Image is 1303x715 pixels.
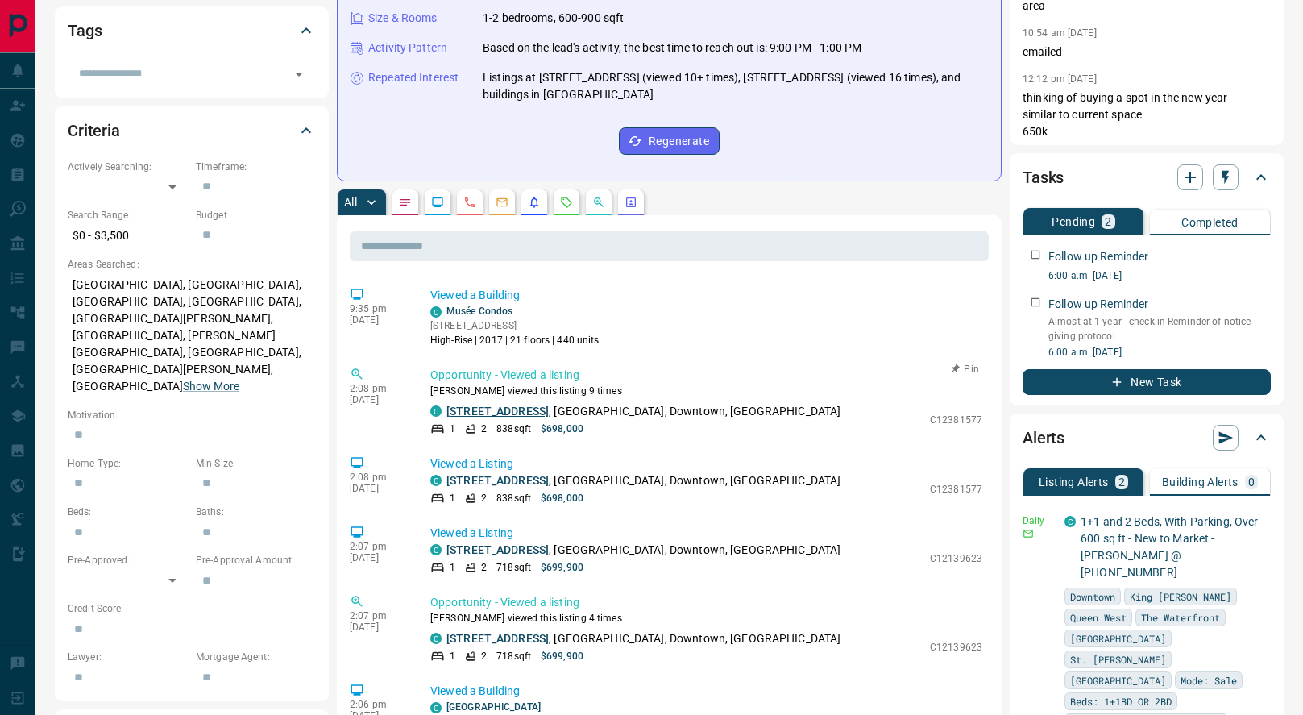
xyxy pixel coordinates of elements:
[430,384,982,398] p: [PERSON_NAME] viewed this listing 9 times
[1023,513,1055,528] p: Daily
[1162,476,1239,488] p: Building Alerts
[196,160,316,174] p: Timeframe:
[1070,651,1166,667] span: St. [PERSON_NAME]
[1070,609,1127,626] span: Queen West
[481,422,487,436] p: 2
[1023,528,1034,539] svg: Email
[1081,515,1258,579] a: 1+1 and 2 Beds, With Parking, Over 600 sq ft - New to Market - [PERSON_NAME] @ [PHONE_NUMBER]
[930,640,982,655] p: C12139623
[446,306,512,317] a: Musée Condos
[196,650,316,664] p: Mortgage Agent:
[481,649,487,663] p: 2
[68,272,316,400] p: [GEOGRAPHIC_DATA], [GEOGRAPHIC_DATA], [GEOGRAPHIC_DATA], [GEOGRAPHIC_DATA], [GEOGRAPHIC_DATA][PER...
[350,610,406,621] p: 2:07 pm
[1048,296,1148,313] p: Follow up Reminder
[68,601,316,616] p: Credit Score:
[1064,516,1076,527] div: condos.ca
[431,196,444,209] svg: Lead Browsing Activity
[560,196,573,209] svg: Requests
[1023,164,1064,190] h2: Tasks
[68,222,188,249] p: $0 - $3,500
[450,560,455,575] p: 1
[430,594,982,611] p: Opportunity - Viewed a listing
[68,650,188,664] p: Lawyer:
[68,408,316,422] p: Motivation:
[430,611,982,626] p: [PERSON_NAME] viewed this listing 4 times
[541,649,583,663] p: $699,900
[350,552,406,563] p: [DATE]
[350,383,406,394] p: 2:08 pm
[368,39,447,56] p: Activity Pattern
[496,649,531,663] p: 718 sqft
[483,39,861,56] p: Based on the lead's activity, the best time to reach out is: 9:00 PM - 1:00 PM
[1039,476,1109,488] p: Listing Alerts
[68,257,316,272] p: Areas Searched:
[1141,609,1220,626] span: The Waterfront
[68,208,188,222] p: Search Range:
[450,491,455,505] p: 1
[1118,476,1125,488] p: 2
[1023,27,1097,39] p: 10:54 am [DATE]
[68,111,316,150] div: Criteria
[430,455,982,472] p: Viewed a Listing
[481,560,487,575] p: 2
[430,405,442,417] div: condos.ca
[1023,158,1271,197] div: Tasks
[1105,216,1111,227] p: 2
[350,541,406,552] p: 2:07 pm
[619,127,720,155] button: Regenerate
[196,208,316,222] p: Budget:
[1048,345,1271,360] p: 6:00 a.m. [DATE]
[446,474,549,487] a: [STREET_ADDRESS]
[350,303,406,314] p: 9:35 pm
[496,422,531,436] p: 838 sqft
[1048,314,1271,343] p: Almost at 1 year - check in Reminder of notice giving protocol
[430,333,600,347] p: High-Rise | 2017 | 21 floors | 440 units
[446,405,549,418] a: [STREET_ADDRESS]
[430,475,442,486] div: condos.ca
[1023,369,1271,395] button: New Task
[68,118,120,143] h2: Criteria
[942,362,989,376] button: Pin
[430,525,982,542] p: Viewed a Listing
[350,483,406,494] p: [DATE]
[1023,44,1271,60] p: emailed
[483,10,624,27] p: 1-2 bedrooms, 600-900 sqft
[450,422,455,436] p: 1
[350,621,406,633] p: [DATE]
[930,551,982,566] p: C12139623
[541,422,583,436] p: $698,000
[68,505,188,519] p: Beds:
[446,701,541,713] a: [GEOGRAPHIC_DATA]
[196,553,316,567] p: Pre-Approval Amount:
[196,456,316,471] p: Min Size:
[463,196,476,209] svg: Calls
[625,196,637,209] svg: Agent Actions
[1048,248,1148,265] p: Follow up Reminder
[1023,89,1271,259] p: thinking of buying a spot in the new year similar to current space 650k parking spot 1+ or 2 bed ...
[350,699,406,710] p: 2:06 pm
[1023,418,1271,457] div: Alerts
[496,560,531,575] p: 718 sqft
[930,413,982,427] p: C12381577
[430,318,600,333] p: [STREET_ADDRESS]
[528,196,541,209] svg: Listing Alerts
[1070,693,1172,709] span: Beds: 1+1BD OR 2BD
[1181,672,1237,688] span: Mode: Sale
[1248,476,1255,488] p: 0
[368,69,459,86] p: Repeated Interest
[541,560,583,575] p: $699,900
[430,306,442,318] div: condos.ca
[68,11,316,50] div: Tags
[541,491,583,505] p: $698,000
[196,505,316,519] p: Baths:
[430,367,982,384] p: Opportunity - Viewed a listing
[1023,73,1097,85] p: 12:12 pm [DATE]
[446,403,840,420] p: , [GEOGRAPHIC_DATA], Downtown, [GEOGRAPHIC_DATA]
[446,632,549,645] a: [STREET_ADDRESS]
[430,287,982,304] p: Viewed a Building
[1130,588,1231,605] span: King [PERSON_NAME]
[399,196,412,209] svg: Notes
[350,394,406,405] p: [DATE]
[930,482,982,497] p: C12381577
